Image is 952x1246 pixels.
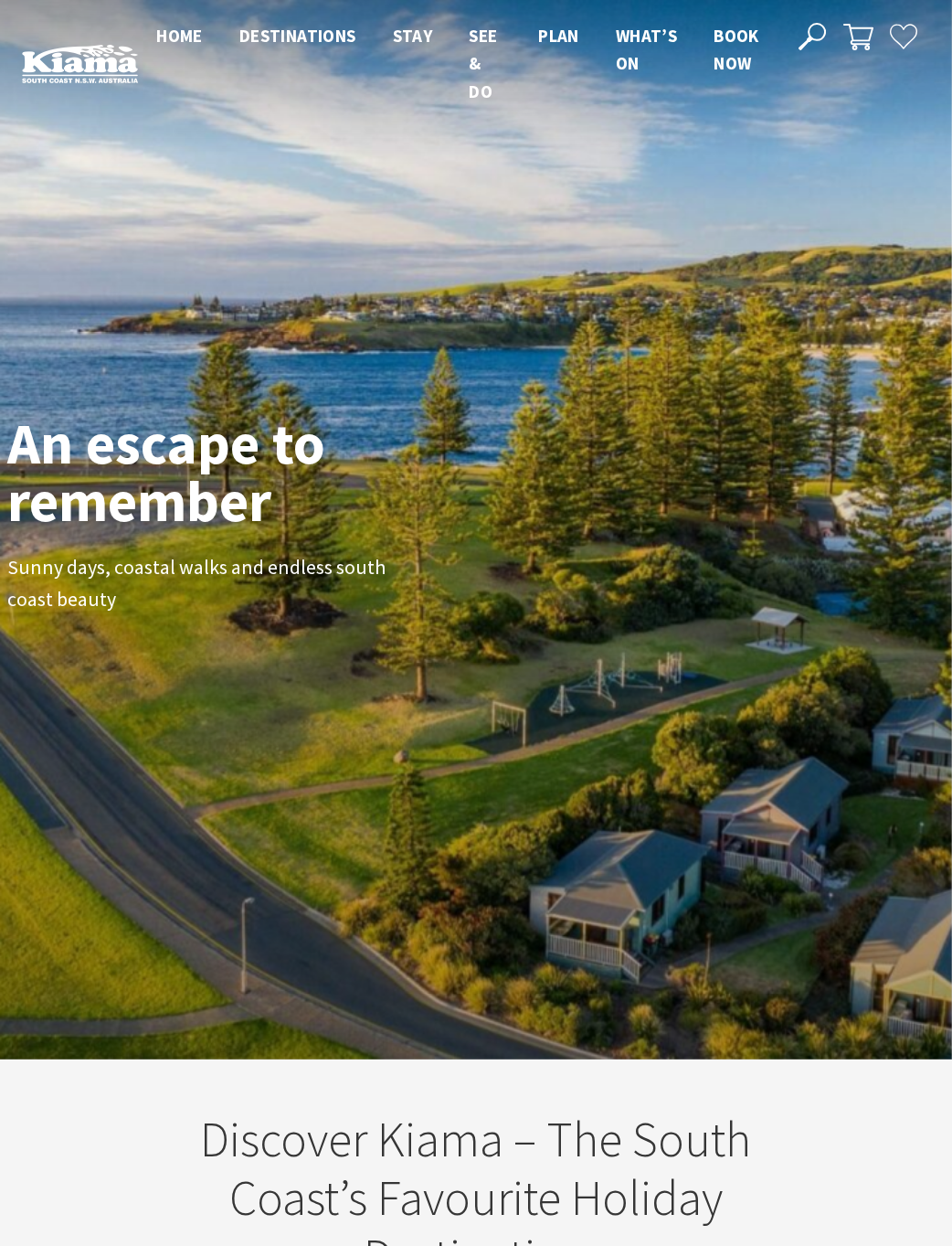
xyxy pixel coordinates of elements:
[239,25,356,47] span: Destinations
[714,25,759,74] span: Book now
[156,25,203,47] span: Home
[7,414,510,529] h1: An escape to remember
[469,25,497,102] span: See & Do
[22,44,138,84] img: Kiama Logo
[7,551,418,615] p: Sunny days, coastal walks and endless south coast beauty
[393,25,433,47] span: Stay
[616,25,677,74] span: What’s On
[138,22,777,105] nav: Main Menu
[538,25,579,47] span: Plan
